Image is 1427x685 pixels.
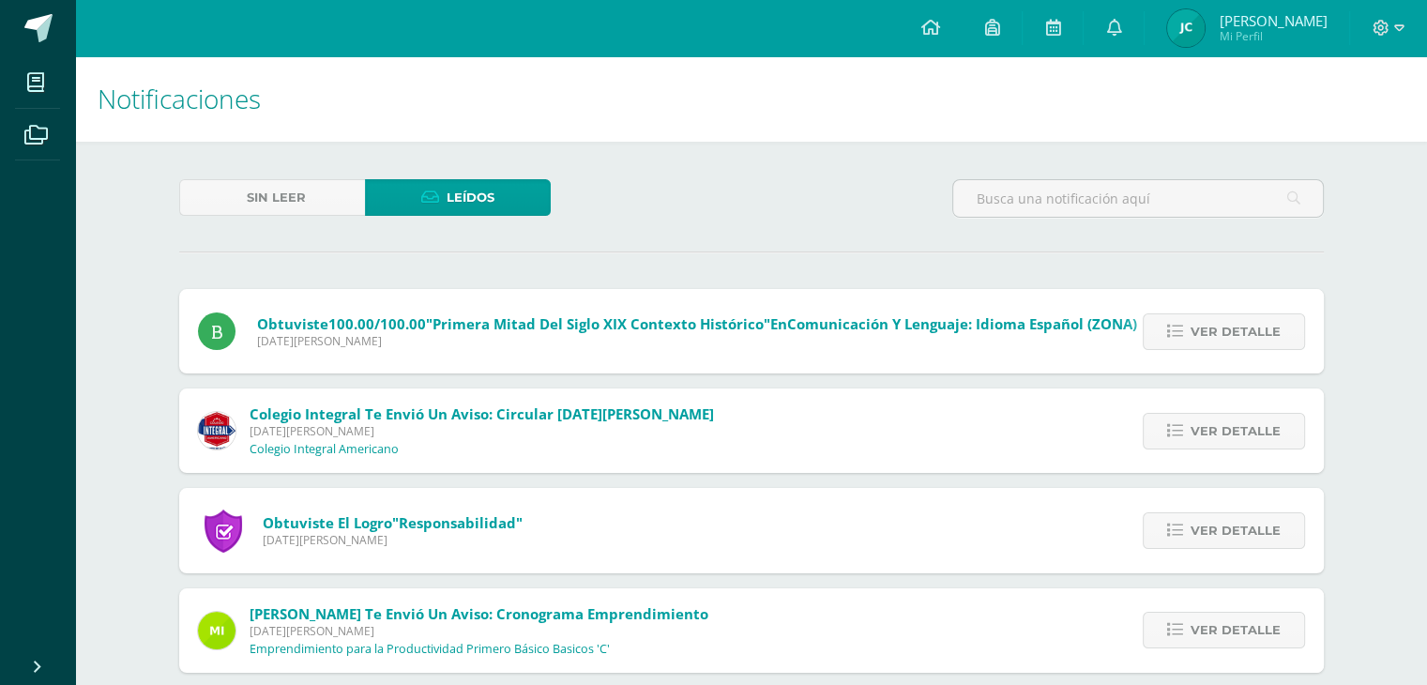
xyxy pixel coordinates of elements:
span: "Primera mitad del siglo XIX Contexto histórico" [426,314,770,333]
img: 3d8ecf278a7f74c562a74fe44b321cd5.png [198,412,235,449]
span: [PERSON_NAME] [1219,11,1327,30]
p: Colegio Integral Americano [250,442,399,457]
span: Sin leer [247,180,306,215]
span: Leídos [447,180,494,215]
a: Leídos [365,179,551,216]
span: Colegio Integral te envió un aviso: Circular [DATE][PERSON_NAME] [250,404,714,423]
span: Notificaciones [98,81,261,116]
span: Ver detalle [1191,314,1281,349]
span: Ver detalle [1191,414,1281,449]
span: [DATE][PERSON_NAME] [250,623,708,639]
a: Sin leer [179,179,365,216]
img: 2b8fcad043e696ae275570a5fc2ac2b8.png [1167,9,1205,47]
span: Obtuviste en [257,314,1137,333]
input: Busca una notificación aquí [953,180,1323,217]
span: [PERSON_NAME] te envió un aviso: cronograma Emprendimiento [250,604,708,623]
span: Comunicación y Lenguaje: Idioma Español (ZONA) [787,314,1137,333]
span: Ver detalle [1191,613,1281,647]
span: [DATE][PERSON_NAME] [257,333,1137,349]
span: [DATE][PERSON_NAME] [250,423,714,439]
span: [DATE][PERSON_NAME] [263,532,523,548]
img: 8f4af3fe6ec010f2c87a2f17fab5bf8c.png [198,612,235,649]
span: "Responsabilidad" [392,513,523,532]
p: Emprendimiento para la Productividad Primero Básico Basicos 'C' [250,642,610,657]
span: Mi Perfil [1219,28,1327,44]
span: Obtuviste el logro [263,513,523,532]
span: 100.00/100.00 [328,314,426,333]
span: Ver detalle [1191,513,1281,548]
